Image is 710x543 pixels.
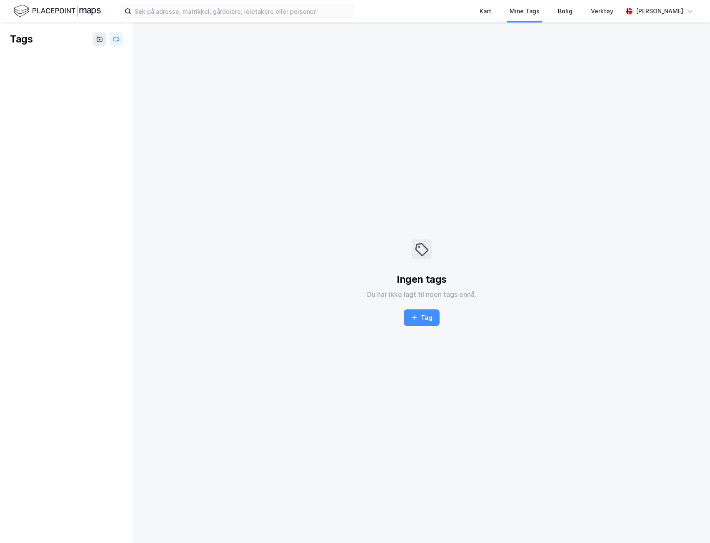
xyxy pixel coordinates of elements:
div: Ingen tags [397,273,447,286]
div: Mine Tags [510,6,540,16]
button: Tag [404,309,439,326]
div: [PERSON_NAME] [636,6,683,16]
iframe: Chat Widget [668,503,710,543]
div: Kart [480,6,491,16]
div: Bolig [558,6,572,16]
div: Tags [10,32,32,46]
input: Søk på adresse, matrikkel, gårdeiere, leietakere eller personer [131,5,354,17]
div: Verktøy [591,6,613,16]
img: logo.f888ab2527a4732fd821a326f86c7f29.svg [13,4,101,18]
div: Du har ikke lagt til noen tags ennå. [367,289,476,299]
div: Kontrollprogram for chat [668,503,710,543]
